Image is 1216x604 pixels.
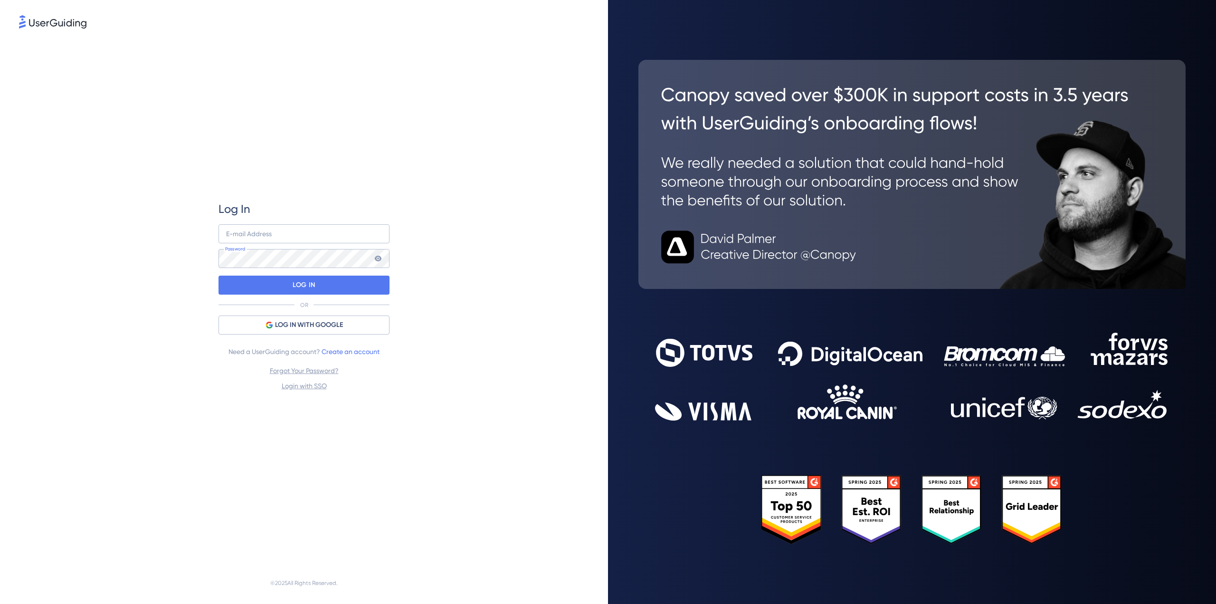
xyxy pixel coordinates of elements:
[218,224,389,243] input: example@company.com
[270,577,338,589] span: © 2025 All Rights Reserved.
[218,201,250,217] span: Log In
[655,333,1169,420] img: 9302ce2ac39453076f5bc0f2f2ca889b.svg
[275,319,343,331] span: LOG IN WITH GOOGLE
[19,15,86,29] img: 8faab4ba6bc7696a72372aa768b0286c.svg
[270,367,339,374] a: Forgot Your Password?
[293,278,315,293] p: LOG IN
[228,346,380,357] span: Need a UserGuiding account?
[638,60,1186,289] img: 26c0aa7c25a843aed4baddd2b5e0fa68.svg
[761,475,1063,544] img: 25303e33045975176eb484905ab012ff.svg
[322,348,380,355] a: Create an account
[300,301,308,309] p: OR
[282,382,327,390] a: Login with SSO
